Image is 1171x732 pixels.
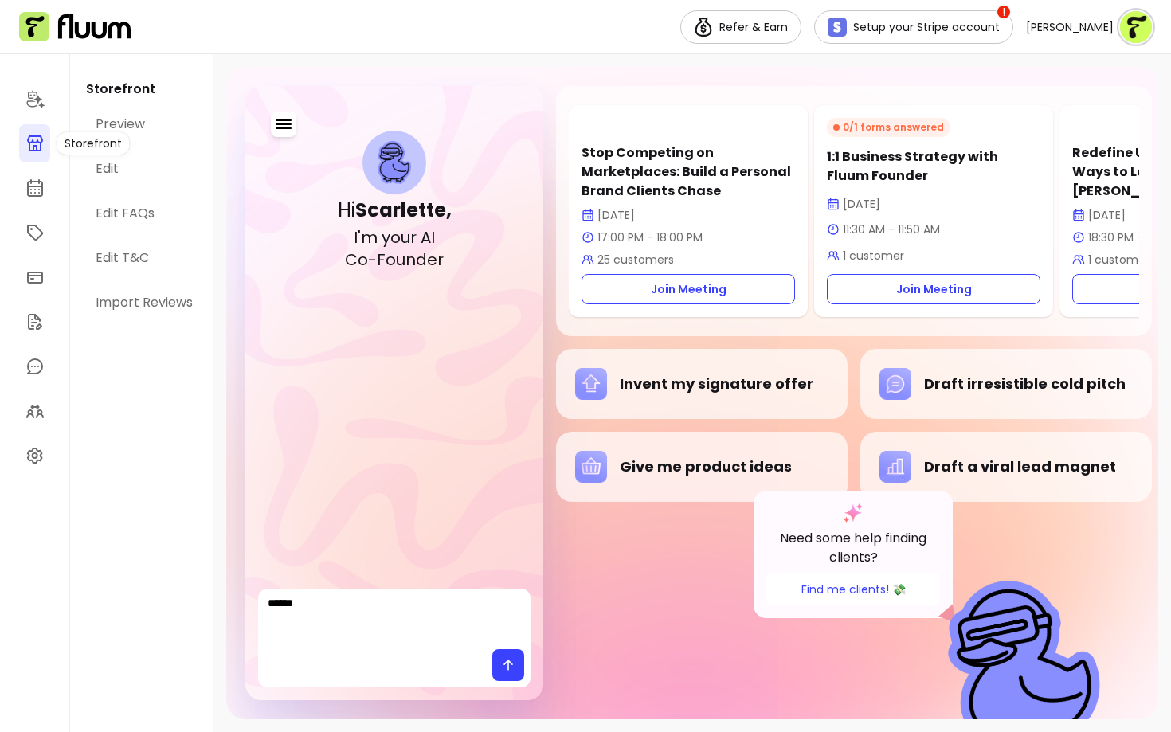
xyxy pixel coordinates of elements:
div: m [361,226,378,249]
div: Edit T&C [96,249,149,268]
p: Storefront [86,80,196,99]
h1: Hi [338,198,452,223]
p: 1:1 Business Strategy with Fluum Founder [827,147,1040,186]
p: Stop Competing on Marketplaces: Build a Personal Brand Clients Chase [582,143,795,201]
p: 1 customer [827,248,1040,264]
p: 25 customers [582,252,795,268]
textarea: Ask me anything... [268,595,556,643]
div: 0 / 1 forms answered [827,118,950,137]
div: - [368,249,377,271]
h2: I'm your AI Co-Founder [315,226,473,271]
div: A [421,226,431,249]
img: Give me product ideas [575,451,607,483]
p: [DATE] [827,196,1040,212]
img: Stripe Icon [828,18,847,37]
p: [DATE] [582,207,795,223]
div: d [416,249,427,271]
img: Invent my signature offer [575,368,607,400]
b: Scarlette , [355,197,452,223]
p: Need some help finding clients? [766,529,940,567]
div: r [410,226,417,249]
a: Settings [19,436,50,475]
a: Refer & Earn [680,10,801,44]
div: o [386,249,396,271]
div: e [427,249,437,271]
button: Find me clients! 💸 [766,573,940,605]
div: Import Reviews [96,293,193,312]
div: Draft a viral lead magnet [879,451,1133,483]
div: ' [358,226,361,249]
a: Storefront [19,124,50,162]
a: Preview [86,105,196,143]
a: Join Meeting [827,274,1040,304]
div: Invent my signature offer [575,368,828,400]
button: avatar[PERSON_NAME] [1026,11,1152,43]
p: 17:00 PM - 18:00 PM [582,229,795,245]
div: u [396,249,405,271]
div: C [345,249,358,271]
div: F [377,249,386,271]
a: Home [19,80,50,118]
div: Edit FAQs [96,204,155,223]
div: n [405,249,416,271]
img: avatar [1120,11,1152,43]
a: Setup your Stripe account [814,10,1013,44]
img: Fluum Logo [19,12,131,42]
div: Give me product ideas [575,451,828,483]
div: y [382,226,390,249]
img: AI Co-Founder avatar [378,141,411,183]
div: Storefront [57,132,130,155]
a: Calendar [19,169,50,207]
a: Edit T&C [86,239,196,277]
a: Offerings [19,213,50,252]
a: Edit FAQs [86,194,196,233]
div: o [390,226,401,249]
img: AI Co-Founder gradient star [844,503,863,523]
div: u [401,226,410,249]
div: I [431,226,435,249]
a: Join Meeting [582,274,795,304]
img: Draft a viral lead magnet [879,451,911,483]
p: 11:30 AM - 11:50 AM [827,221,1040,237]
div: I [354,226,358,249]
div: Edit [96,159,119,178]
a: Clients [19,392,50,430]
img: Draft irresistible cold pitch [879,368,911,400]
span: [PERSON_NAME] [1026,19,1114,35]
a: Sales [19,258,50,296]
a: Import Reviews [86,284,196,322]
a: My Messages [19,347,50,386]
div: o [358,249,368,271]
a: Forms [19,303,50,341]
div: Draft irresistible cold pitch [879,368,1133,400]
a: Edit [86,150,196,188]
div: r [437,249,444,271]
span: ! [996,4,1012,20]
div: Preview [96,115,145,134]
